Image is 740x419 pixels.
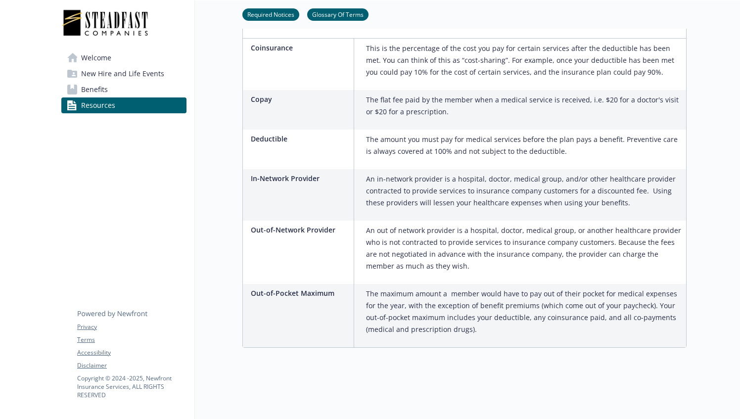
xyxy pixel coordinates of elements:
a: Benefits [61,82,186,97]
a: Glossary Of Terms [307,9,369,19]
p: Out-of-Network Provider [251,225,350,235]
p: The maximum amount a member would have to pay out of their pocket for medical expenses for the ye... [366,288,682,335]
p: The flat fee paid by the member when a medical service is received, i.e. $20 for a doctor's visit... [366,94,682,118]
span: Benefits [81,82,108,97]
p: In-Network Provider [251,173,350,184]
a: Resources [61,97,186,113]
a: Terms [77,335,186,344]
p: This is the percentage of the cost you pay for certain services after the deductible has been met... [366,43,682,78]
a: Welcome [61,50,186,66]
p: Deductible [251,134,350,144]
p: An out of network provider is a hospital, doctor, medical group, or another healthcare provider w... [366,225,682,272]
p: Out-of-Pocket Maximum [251,288,350,298]
p: Copay [251,94,350,104]
p: The amount you must pay for medical services before the plan pays a benefit. Preventive care is a... [366,134,682,157]
a: New Hire and Life Events [61,66,186,82]
a: Accessibility [77,348,186,357]
p: Coinsurance [251,43,350,53]
p: An in-network provider is a hospital, doctor, medical group, and/or other healthcare provider con... [366,173,682,209]
a: Disclaimer [77,361,186,370]
p: Copyright © 2024 - 2025 , Newfront Insurance Services, ALL RIGHTS RESERVED [77,374,186,399]
span: Resources [81,97,115,113]
a: Privacy [77,323,186,331]
a: Required Notices [242,9,299,19]
span: Welcome [81,50,111,66]
span: New Hire and Life Events [81,66,164,82]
